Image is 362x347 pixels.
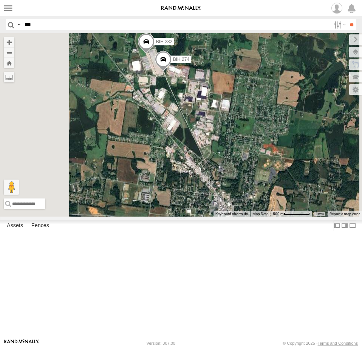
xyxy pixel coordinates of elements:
[28,221,53,231] label: Fences
[331,19,347,30] label: Search Filter Options
[349,220,356,231] label: Hide Summary Table
[349,84,362,95] label: Map Settings
[341,220,348,231] label: Dock Summary Table to the Right
[4,180,19,195] button: Drag Pegman onto the map to open Street View
[330,212,360,216] a: Report a map error
[4,47,14,58] button: Zoom out
[3,221,27,231] label: Assets
[316,212,324,215] a: Terms (opens in new tab)
[273,212,284,216] span: 500 m
[4,72,14,82] label: Measure
[252,211,268,217] button: Map Data
[215,211,248,217] button: Keyboard shortcuts
[16,19,22,30] label: Search Query
[4,37,14,47] button: Zoom in
[318,341,358,345] a: Terms and Conditions
[161,6,201,11] img: rand-logo.svg
[271,211,312,217] button: Map Scale: 500 m per 65 pixels
[156,39,172,44] span: BIH 232
[283,341,358,345] div: © Copyright 2025 -
[173,57,189,62] span: BIH 274
[4,58,14,68] button: Zoom Home
[333,220,341,231] label: Dock Summary Table to the Left
[147,341,175,345] div: Version: 307.00
[4,339,39,347] a: Visit our Website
